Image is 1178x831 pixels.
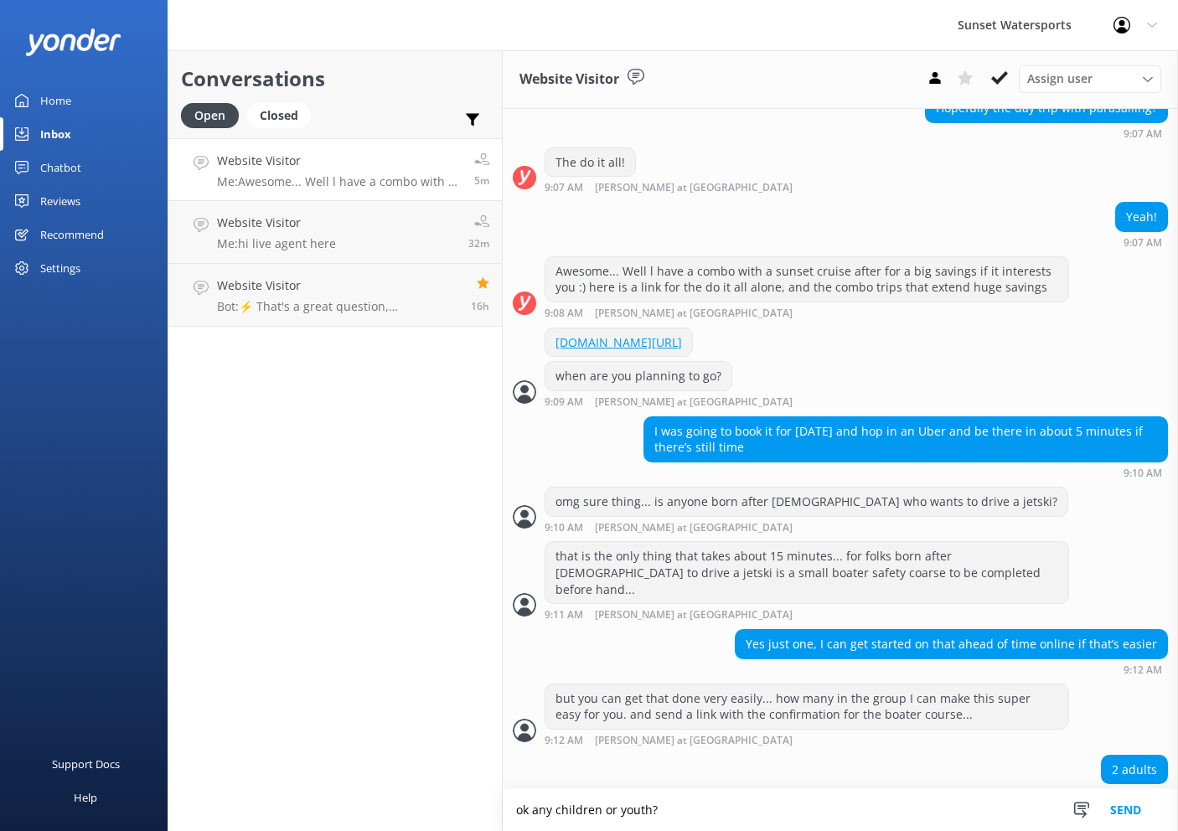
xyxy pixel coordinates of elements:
div: Closed [247,103,311,128]
div: Aug 26 2025 08:07am (UTC -05:00) America/Cancun [545,181,847,194]
div: 2 adults [1102,756,1167,784]
span: [PERSON_NAME] at [GEOGRAPHIC_DATA] [595,183,793,194]
span: [PERSON_NAME] at [GEOGRAPHIC_DATA] [595,308,793,319]
div: Aug 26 2025 08:12am (UTC -05:00) America/Cancun [545,734,1069,746]
p: Me: hi live agent here [217,236,336,251]
strong: 9:07 AM [545,183,583,194]
span: Aug 25 2025 04:00pm (UTC -05:00) America/Cancun [471,299,489,313]
h4: Website Visitor [217,276,458,295]
button: Send [1094,789,1157,831]
div: Reviews [40,184,80,218]
span: [PERSON_NAME] at [GEOGRAPHIC_DATA] [595,610,793,621]
strong: 9:12 AM [1124,665,1162,675]
div: The do it all! [545,148,635,177]
strong: 9:12 AM [545,736,583,746]
strong: 9:07 AM [1124,238,1162,248]
div: when are you planning to go? [545,362,731,390]
span: [PERSON_NAME] at [GEOGRAPHIC_DATA] [595,736,793,746]
div: Yeah! [1116,203,1167,231]
span: Assign user [1027,70,1093,88]
span: [PERSON_NAME] at [GEOGRAPHIC_DATA] [595,397,793,408]
a: [DOMAIN_NAME][URL] [555,334,682,350]
a: Website VisitorMe:hi live agent here32m [168,201,502,264]
div: Settings [40,251,80,285]
div: omg sure thing... is anyone born after [DEMOGRAPHIC_DATA] who wants to drive a jetski? [545,488,1067,516]
strong: 9:11 AM [545,610,583,621]
a: Closed [247,106,319,124]
div: Support Docs [52,747,120,781]
div: I was going to book it for [DATE] and hop in an Uber and be there in about 5 minutes if there’s s... [644,417,1167,462]
img: yonder-white-logo.png [25,28,121,56]
div: that is the only thing that takes about 15 minutes... for folks born after [DEMOGRAPHIC_DATA] to ... [545,542,1068,603]
p: Bot: ⚡ That's a great question, unfortunately I do not know the answer. I'm going to reach out to... [217,299,458,314]
div: Aug 26 2025 08:08am (UTC -05:00) America/Cancun [545,307,1069,319]
div: Help [74,781,97,814]
div: Aug 26 2025 08:11am (UTC -05:00) America/Cancun [545,608,1069,621]
span: [PERSON_NAME] at [GEOGRAPHIC_DATA] [595,523,793,534]
a: Open [181,106,247,124]
div: Inbox [40,117,71,151]
div: Aug 26 2025 08:12am (UTC -05:00) America/Cancun [735,663,1168,675]
a: Website VisitorBot:⚡ That's a great question, unfortunately I do not know the answer. I'm going t... [168,264,502,327]
div: Aug 26 2025 08:09am (UTC -05:00) America/Cancun [545,395,847,408]
strong: 9:10 AM [1124,468,1162,478]
p: Me: Awesome... Well l have a combo with a sunset cruise after for a big savings if it interests y... [217,174,462,189]
strong: 9:07 AM [1124,129,1162,139]
h3: Website Visitor [519,69,619,90]
div: Chatbot [40,151,81,184]
div: Yes just one, I can get started on that ahead of time online if that’s easier [736,630,1167,658]
h2: Conversations [181,63,489,95]
div: Aug 26 2025 08:10am (UTC -05:00) America/Cancun [643,467,1168,478]
div: Aug 26 2025 08:07am (UTC -05:00) America/Cancun [925,127,1168,139]
strong: 9:10 AM [545,523,583,534]
div: Aug 26 2025 08:10am (UTC -05:00) America/Cancun [545,521,1068,534]
strong: 9:09 AM [545,397,583,408]
h4: Website Visitor [217,214,336,232]
div: Open [181,103,239,128]
h4: Website Visitor [217,152,462,170]
span: Aug 26 2025 07:40am (UTC -05:00) America/Cancun [468,236,489,250]
div: Awesome... Well l have a combo with a sunset cruise after for a big savings if it interests you :... [545,257,1068,302]
span: Aug 26 2025 08:08am (UTC -05:00) America/Cancun [474,173,489,188]
div: Aug 26 2025 08:07am (UTC -05:00) America/Cancun [1115,236,1168,248]
div: Home [40,84,71,117]
div: Recommend [40,218,104,251]
div: but you can get that done very easily... how many in the group I can make this super easy for you... [545,684,1068,729]
div: Assign User [1019,65,1161,92]
textarea: ok any children or youth? [503,789,1178,831]
a: Website VisitorMe:Awesome... Well l have a combo with a sunset cruise after for a big savings if ... [168,138,502,201]
strong: 9:08 AM [545,308,583,319]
